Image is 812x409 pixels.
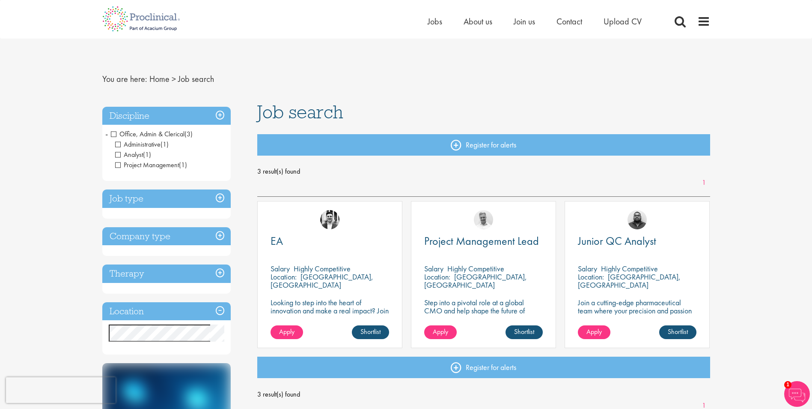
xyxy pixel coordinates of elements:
h3: Location [102,302,231,321]
p: [GEOGRAPHIC_DATA], [GEOGRAPHIC_DATA] [424,272,527,290]
span: Project Management [115,160,179,169]
a: Shortlist [352,325,389,339]
p: Highly Competitive [601,264,658,274]
img: Ashley Bennett [628,210,647,229]
h3: Discipline [102,107,231,125]
h3: Job type [102,189,231,208]
a: Jobs [428,16,442,27]
a: EA [271,236,389,247]
span: (1) [143,150,151,159]
a: Apply [271,325,303,339]
span: Apply [279,327,294,336]
span: Job search [178,73,214,84]
span: Salary [271,264,290,274]
a: Shortlist [506,325,543,339]
span: (3) [184,129,193,138]
p: Join a cutting-edge pharmaceutical team where your precision and passion for quality will help sh... [578,298,696,331]
img: Chatbot [784,381,810,407]
p: [GEOGRAPHIC_DATA], [GEOGRAPHIC_DATA] [578,272,681,290]
img: Joshua Bye [474,210,493,229]
span: Office, Admin & Clerical [111,129,184,138]
iframe: reCAPTCHA [6,377,116,403]
span: Apply [433,327,448,336]
a: Apply [424,325,457,339]
span: Apply [586,327,602,336]
span: > [172,73,176,84]
span: EA [271,234,283,248]
img: Edward Little [320,210,339,229]
span: - [105,127,108,140]
a: Contact [556,16,582,27]
p: Highly Competitive [447,264,504,274]
span: Analyst [115,150,143,159]
span: Location: [271,272,297,282]
span: (1) [179,160,187,169]
span: (1) [161,140,169,149]
span: Project Management Lead [424,234,539,248]
span: Salary [578,264,597,274]
a: Shortlist [659,325,696,339]
span: Project Management [115,160,187,169]
h3: Therapy [102,265,231,283]
p: Step into a pivotal role at a global CMO and help shape the future of healthcare manufacturing. [424,298,543,323]
p: [GEOGRAPHIC_DATA], [GEOGRAPHIC_DATA] [271,272,373,290]
a: Register for alerts [257,357,710,378]
a: Project Management Lead [424,236,543,247]
span: You are here: [102,73,147,84]
a: About us [464,16,492,27]
a: breadcrumb link [149,73,170,84]
a: Apply [578,325,610,339]
span: Salary [424,264,443,274]
span: Administrative [115,140,169,149]
span: Office, Admin & Clerical [111,129,193,138]
span: Analyst [115,150,151,159]
span: Administrative [115,140,161,149]
span: Location: [424,272,450,282]
span: 3 result(s) found [257,165,710,178]
a: 1 [698,178,710,188]
span: 3 result(s) found [257,388,710,401]
h3: Company type [102,227,231,246]
p: Highly Competitive [294,264,351,274]
span: Location: [578,272,604,282]
a: Upload CV [604,16,642,27]
span: Junior QC Analyst [578,234,656,248]
a: Junior QC Analyst [578,236,696,247]
a: Register for alerts [257,134,710,156]
p: Looking to step into the heart of innovation and make a real impact? Join our pharmaceutical clie... [271,298,389,339]
span: 1 [784,381,791,388]
a: Join us [514,16,535,27]
span: Job search [257,100,343,123]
